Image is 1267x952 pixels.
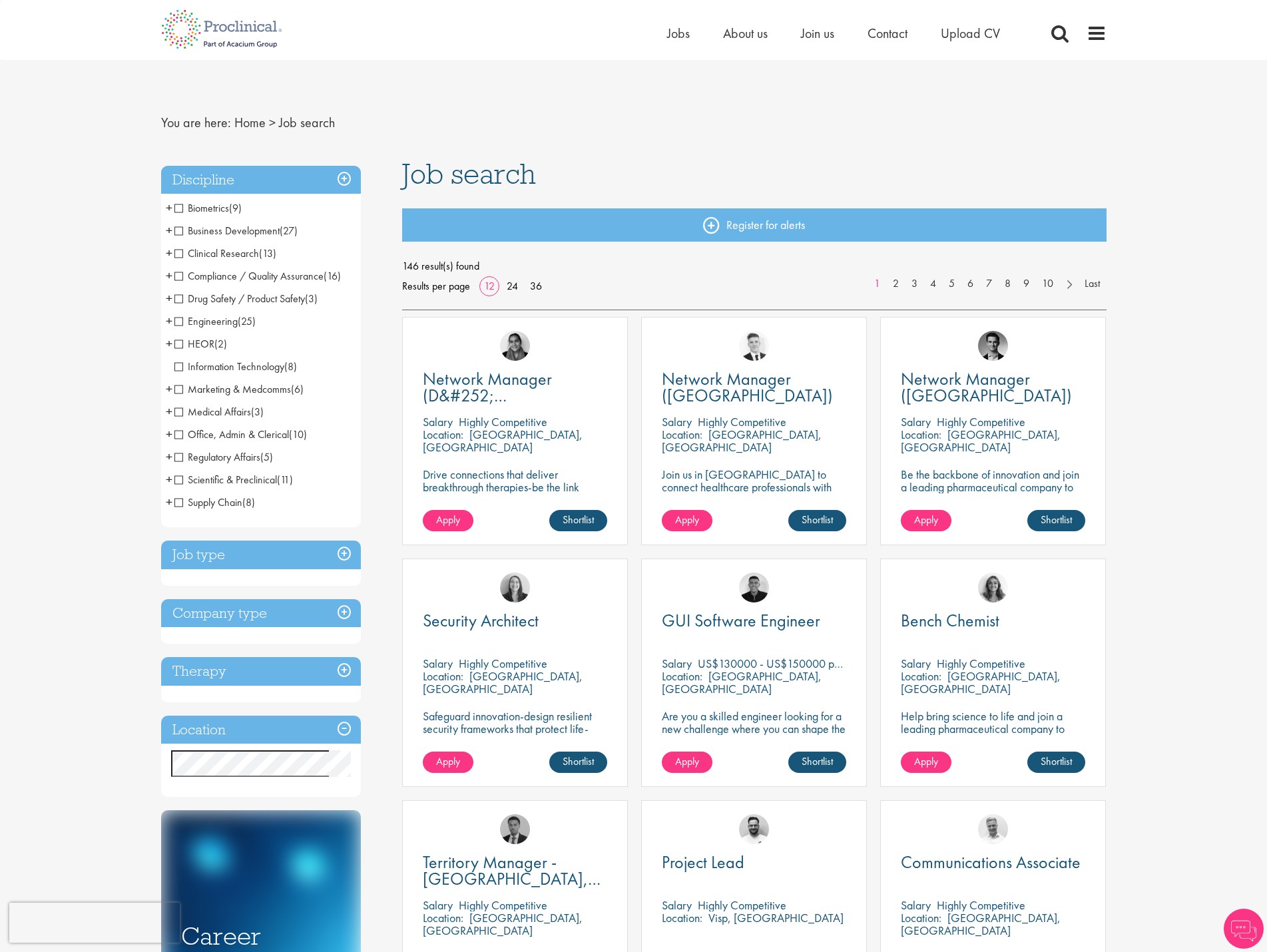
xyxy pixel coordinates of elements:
a: Shortlist [788,752,846,773]
span: Job search [402,156,536,192]
img: Emile De Beer [739,814,769,844]
span: Bench Chemist [901,609,999,632]
img: Jackie Cerchio [978,573,1008,602]
img: Christian Andersen [739,573,769,602]
span: Salary [423,656,453,671]
p: [GEOGRAPHIC_DATA], [GEOGRAPHIC_DATA] [423,910,583,938]
p: [GEOGRAPHIC_DATA], [GEOGRAPHIC_DATA] [901,427,1061,455]
a: 10 [1035,276,1060,292]
span: Job search [279,114,335,131]
span: Location: [901,427,941,442]
span: (25) [238,314,256,328]
a: 1 [868,276,887,292]
span: Location: [662,427,702,442]
p: [GEOGRAPHIC_DATA], [GEOGRAPHIC_DATA] [423,427,583,455]
a: Jobs [667,25,690,42]
span: Salary [901,414,931,429]
span: Clinical Research [174,246,276,260]
span: Apply [914,754,938,768]
span: (9) [229,201,242,215]
span: Biometrics [174,201,242,215]
span: Marketing & Medcomms [174,382,291,396]
span: (3) [305,292,318,306]
a: Apply [901,752,951,773]
a: Security Architect [423,612,607,629]
span: Apply [914,513,938,527]
span: You are here: [161,114,231,131]
span: Clinical Research [174,246,259,260]
span: Project Lead [662,851,744,873]
span: + [166,492,172,512]
img: Anjali Parbhu [500,331,530,361]
span: Biometrics [174,201,229,215]
img: Nicolas Daniel [739,331,769,361]
span: + [166,401,172,421]
span: Office, Admin & Clerical [174,427,289,441]
p: Highly Competitive [937,897,1025,913]
span: Drug Safety / Product Safety [174,292,318,306]
span: Salary [423,414,453,429]
span: (2) [214,337,227,351]
span: Salary [662,656,692,671]
h3: Therapy [161,657,361,686]
p: [GEOGRAPHIC_DATA], [GEOGRAPHIC_DATA] [901,910,1061,938]
span: (8) [242,495,255,509]
span: Location: [901,910,941,925]
span: (6) [291,382,304,396]
span: Join us [801,25,834,42]
span: GUI Software Engineer [662,609,820,632]
span: Apply [675,754,699,768]
span: Compliance / Quality Assurance [174,269,324,283]
a: Apply [423,510,473,531]
p: Highly Competitive [698,897,786,913]
span: + [166,379,172,399]
span: Salary [662,414,692,429]
p: Drive connections that deliver breakthrough therapies-be the link between innovation and impact i... [423,468,607,519]
a: breadcrumb link [234,114,266,131]
span: Engineering [174,314,256,328]
h3: Discipline [161,166,361,194]
span: Supply Chain [174,495,255,509]
span: Salary [901,656,931,671]
a: Network Manager ([GEOGRAPHIC_DATA]) [901,371,1085,404]
a: 8 [998,276,1017,292]
span: Engineering [174,314,238,328]
span: Location: [662,910,702,925]
span: Medical Affairs [174,405,251,419]
div: Company type [161,599,361,628]
p: Highly Competitive [459,897,547,913]
span: (16) [324,269,341,283]
a: Network Manager ([GEOGRAPHIC_DATA]) [662,371,846,404]
a: 36 [525,279,547,293]
span: (3) [251,405,264,419]
a: Apply [901,510,951,531]
span: Salary [901,897,931,913]
span: Business Development [174,224,298,238]
span: Apply [436,513,460,527]
span: Business Development [174,224,280,238]
p: Highly Competitive [937,656,1025,671]
a: 2 [886,276,905,292]
span: Results per page [402,276,470,296]
a: About us [723,25,768,42]
a: 12 [479,279,499,293]
img: Chatbot [1224,909,1264,949]
a: Apply [662,510,712,531]
a: 5 [942,276,961,292]
span: + [166,220,172,240]
img: Joshua Bye [978,814,1008,844]
a: Shortlist [1027,510,1085,531]
a: Territory Manager - [GEOGRAPHIC_DATA], [GEOGRAPHIC_DATA] [423,854,607,887]
a: 3 [905,276,924,292]
p: [GEOGRAPHIC_DATA], [GEOGRAPHIC_DATA] [662,668,822,696]
a: 6 [961,276,980,292]
p: Safeguard innovation-design resilient security frameworks that protect life-changing pharmaceutic... [423,710,607,760]
a: Upload CV [941,25,1000,42]
a: Mia Kellerman [500,573,530,602]
h3: Job type [161,541,361,569]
